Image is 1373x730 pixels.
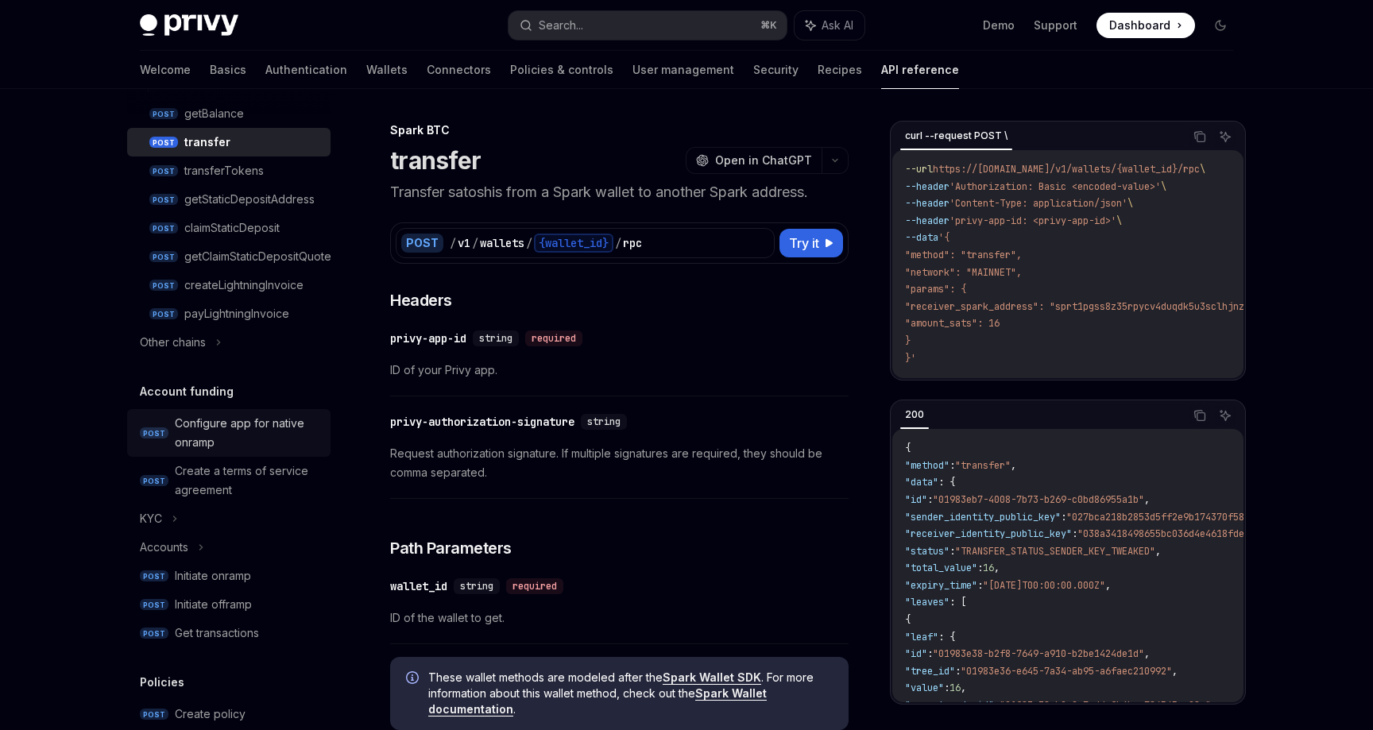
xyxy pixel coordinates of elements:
a: Policies & controls [510,51,613,89]
span: "network": "MAINNET", [905,266,1022,279]
span: POST [140,475,168,487]
div: v1 [458,235,470,251]
div: getStaticDepositAddress [184,190,315,209]
a: Spark Wallet SDK [663,670,761,685]
a: POSTtransferTokens [127,156,331,185]
div: 200 [900,405,929,424]
span: 16 [983,562,994,574]
span: ID of your Privy app. [390,361,849,380]
button: Copy the contents from the code block [1189,405,1210,426]
span: POST [149,194,178,206]
span: POST [140,570,168,582]
span: : [955,665,961,678]
span: POST [140,599,168,611]
button: Toggle dark mode [1208,13,1233,38]
div: Create policy [175,705,246,724]
span: "total_value" [905,562,977,574]
span: , [1105,579,1111,592]
a: POSTInitiate onramp [127,562,331,590]
span: Request authorization signature. If multiple signatures are required, they should be comma separa... [390,444,849,482]
span: }' [905,352,916,365]
div: Spark BTC [390,122,849,138]
a: POSTInitiate offramp [127,590,331,619]
span: POST [149,308,178,320]
span: POST [140,427,168,439]
span: ⌘ K [760,19,777,32]
button: Ask AI [1215,126,1236,147]
span: : [944,682,949,694]
div: POST [401,234,443,253]
span: "TRANSFER_STATUS_SENDER_KEY_TWEAKED" [955,545,1155,558]
a: POSTpayLightningInvoice [127,299,331,328]
a: Dashboard [1096,13,1195,38]
span: "transfer" [955,459,1011,472]
div: / [526,235,532,251]
h5: Policies [140,673,184,692]
span: Open in ChatGPT [715,153,812,168]
span: : [1061,511,1066,523]
span: \ [1200,163,1205,176]
a: API reference [881,51,959,89]
span: "tree_id" [905,665,955,678]
span: "id" [905,493,927,506]
span: \ [1116,214,1122,227]
span: : [977,562,983,574]
span: : { [938,476,955,489]
span: 16 [949,682,961,694]
span: 'Authorization: Basic <encoded-value>' [949,180,1161,193]
span: "[DATE]T00:00:00.000Z" [983,579,1105,592]
button: Try it [779,229,843,257]
span: "status" [905,545,949,558]
div: transfer [184,133,230,152]
span: --data [905,231,938,244]
div: rpc [623,235,642,251]
span: "sender_identity_public_key" [905,511,1061,523]
span: , [961,682,966,694]
a: POSTCreate policy [127,700,331,728]
a: Connectors [427,51,491,89]
span: Dashboard [1109,17,1170,33]
span: : [977,579,983,592]
p: Transfer satoshis from a Spark wallet to another Spark address. [390,181,849,203]
a: POSTCreate a terms of service agreement [127,457,331,504]
a: POSTgetClaimStaticDepositQuote [127,242,331,271]
button: Ask AI [795,11,864,40]
a: POSTConfigure app for native onramp [127,409,331,457]
span: : [1072,527,1077,540]
span: Path Parameters [390,537,512,559]
div: Get transactions [175,624,259,643]
a: User management [632,51,734,89]
div: wallets [480,235,524,251]
span: POST [149,165,178,177]
div: Configure app for native onramp [175,414,321,452]
div: getClaimStaticDepositQuote [184,247,331,266]
span: These wallet methods are modeled after the . For more information about this wallet method, check... [428,670,833,717]
span: POST [140,709,168,720]
div: / [615,235,621,251]
span: "expiry_time" [905,579,977,592]
span: { [905,613,911,626]
a: Security [753,51,799,89]
a: Basics [210,51,246,89]
span: --header [905,180,949,193]
div: privy-app-id [390,330,466,346]
div: / [472,235,478,251]
span: 'Content-Type: application/json' [949,197,1127,210]
div: payLightningInvoice [184,304,289,323]
span: , [1172,665,1178,678]
span: , [1144,647,1150,660]
button: Open in ChatGPT [686,147,822,174]
a: POSTclaimStaticDeposit [127,214,331,242]
div: required [506,578,563,594]
span: --header [905,197,949,210]
div: Accounts [140,538,188,557]
button: Search...⌘K [509,11,787,40]
span: "leaves" [905,596,949,608]
div: privy-authorization-signature [390,414,574,430]
span: "id" [905,647,927,660]
span: Try it [789,234,819,253]
a: Demo [983,17,1015,33]
span: \ [1127,197,1133,210]
div: curl --request POST \ [900,126,1012,145]
span: 'privy-app-id: <privy-app-id>' [949,214,1116,227]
